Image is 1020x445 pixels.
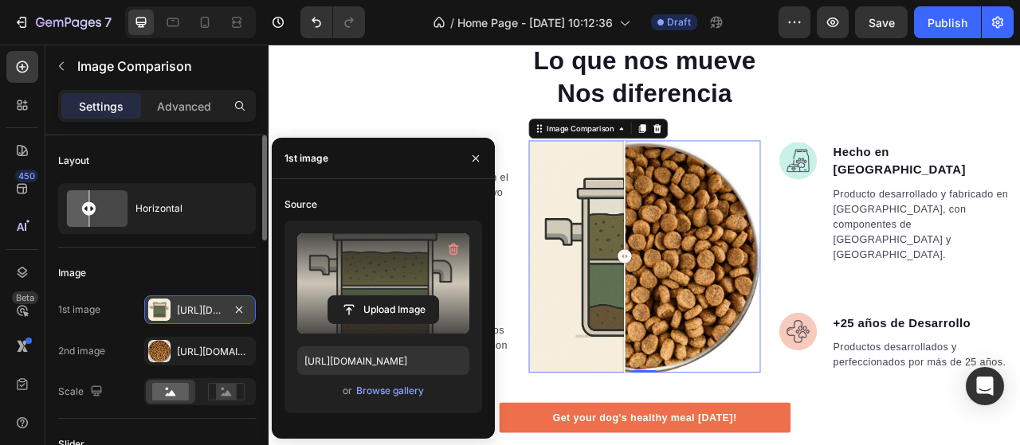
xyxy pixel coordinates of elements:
button: Upload Image [328,295,439,324]
p: Hecho en [GEOGRAPHIC_DATA] [718,127,943,172]
div: 1st image [58,303,100,317]
div: Open Intercom Messenger [966,367,1004,405]
p: 7 [104,13,112,32]
span: / [450,14,454,31]
div: Undo/Redo [300,6,365,38]
p: No todos los productos tienen los mismos compuestos. Nosotros testeamos todos nuestros productos ... [80,317,305,412]
span: Home Page - [DATE] 10:12:36 [457,14,613,31]
img: 495611768014373769-d0d05e7c-5087-42b5-aed9-fb534b9be8e9.svg [12,283,60,330]
div: Source [284,197,317,212]
div: Publish [928,14,967,31]
div: Horizontal [135,190,233,227]
button: 7 [6,6,119,38]
div: Layout [58,154,89,168]
div: Browse gallery [356,384,424,398]
button: Publish [914,6,981,38]
div: [URL][DOMAIN_NAME] [177,345,252,359]
p: Productos desarrollados y perfeccionados por más de 25 años. [718,376,943,414]
p: Producto desarrollado y fabricado en [GEOGRAPHIC_DATA], con componentes de [GEOGRAPHIC_DATA] y [G... [718,182,943,277]
span: Save [869,16,895,29]
iframe: Design area [269,45,1020,445]
img: 495611768014373769-d4553f9c-1354-4975-ab50-2180f54a6ce8.svg [649,342,697,390]
div: Scale [58,381,106,403]
div: 1st image [284,151,328,166]
div: [URL][DOMAIN_NAME] [177,303,223,318]
div: Image Comparison [351,100,442,115]
div: Image [58,266,86,280]
div: 2nd image [58,344,105,358]
p: Image Comparison [77,57,249,76]
p: Componentes Premium [80,284,305,307]
p: Settings [79,98,124,115]
p: Advanced [157,98,211,115]
span: or [343,381,352,400]
div: 450 [15,170,38,182]
button: Browse gallery [355,383,425,399]
p: Buscamos resolver tu problema en el largo plazo en vez de tapar el "hoyo con arena". [80,160,305,217]
button: Save [855,6,908,38]
input: https://example.com/image.jpg [297,346,469,375]
p: Resultados largo plazo [80,128,305,151]
div: Beta [12,291,38,304]
span: Draft [667,15,691,29]
img: 495611768014373769-bd4fb003-0319-4b55-aac3-5af86735ff3c.svg [12,127,60,174]
p: +25 años de Desarrollo [718,344,943,367]
img: 495611768014373769-0ddaf283-d883-4af8-a027-91e985d2d7ff.svg [649,125,697,173]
